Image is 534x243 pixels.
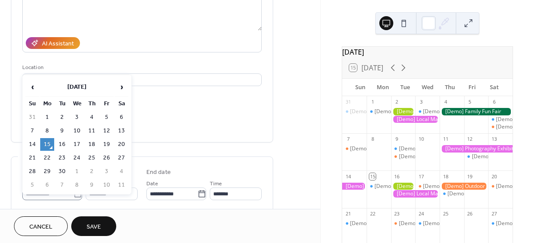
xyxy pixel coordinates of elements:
[40,111,54,124] td: 1
[342,108,367,115] div: [Demo] Morning Yoga Bliss
[442,173,449,180] div: 18
[100,179,114,191] td: 10
[440,145,513,153] div: [Demo] Photography Exhibition
[114,125,128,137] td: 13
[369,211,376,217] div: 22
[488,220,513,227] div: [Demo] Morning Yoga Bliss
[25,111,39,124] td: 31
[394,173,400,180] div: 16
[491,99,497,105] div: 6
[14,216,68,236] button: Cancel
[70,179,84,191] td: 8
[369,173,376,180] div: 15
[374,183,441,190] div: [Demo] Morning Yoga Bliss
[25,165,39,178] td: 28
[114,138,128,151] td: 20
[394,136,400,142] div: 9
[467,136,473,142] div: 12
[391,108,416,115] div: [Demo] Gardening Workshop
[415,108,440,115] div: [Demo] Morning Yoga Bliss
[55,138,69,151] td: 16
[55,152,69,164] td: 23
[399,220,465,227] div: [Demo] Seniors' Social Tea
[42,39,74,49] div: AI Assistant
[85,152,99,164] td: 25
[391,220,416,227] div: [Demo] Seniors' Social Tea
[447,190,514,198] div: [Demo] Morning Yoga Bliss
[114,97,128,110] th: Sa
[100,165,114,178] td: 3
[146,179,158,188] span: Date
[342,220,367,227] div: [Demo] Morning Yoga Bliss
[415,183,440,190] div: [Demo] Culinary Cooking Class
[394,211,400,217] div: 23
[25,97,39,110] th: Su
[418,173,424,180] div: 17
[391,183,416,190] div: [Demo] Gardening Workshop
[442,99,449,105] div: 4
[374,108,437,115] div: [Demo] Fitness Bootcamp
[391,153,416,160] div: [Demo] Seniors' Social Tea
[85,165,99,178] td: 2
[467,99,473,105] div: 5
[418,136,424,142] div: 10
[210,179,222,188] span: Time
[25,138,39,151] td: 14
[70,111,84,124] td: 3
[29,222,52,232] span: Cancel
[423,108,489,115] div: [Demo] Morning Yoga Bliss
[70,97,84,110] th: We
[342,145,367,153] div: [Demo] Book Club Gathering
[40,78,114,97] th: [DATE]
[345,211,351,217] div: 21
[115,78,128,96] span: ›
[442,136,449,142] div: 11
[439,79,461,96] div: Thu
[491,173,497,180] div: 20
[440,108,513,115] div: [Demo] Family Fun Fair
[415,220,440,227] div: [Demo] Morning Yoga Bliss
[367,108,391,115] div: [Demo] Fitness Bootcamp
[369,136,376,142] div: 8
[369,99,376,105] div: 1
[464,153,489,160] div: [Demo] Morning Yoga Bliss
[349,79,371,96] div: Sun
[70,165,84,178] td: 1
[25,125,39,137] td: 7
[55,165,69,178] td: 30
[491,136,497,142] div: 13
[423,220,489,227] div: [Demo] Morning Yoga Bliss
[40,179,54,191] td: 6
[423,183,498,190] div: [Demo] Culinary Cooking Class
[114,165,128,178] td: 4
[100,152,114,164] td: 26
[100,97,114,110] th: Fr
[40,125,54,137] td: 8
[394,99,400,105] div: 2
[87,222,101,232] span: Save
[55,179,69,191] td: 7
[22,63,260,72] div: Location
[391,145,416,153] div: [Demo] Morning Yoga Bliss
[40,97,54,110] th: Mo
[85,138,99,151] td: 18
[461,79,483,96] div: Fri
[40,152,54,164] td: 22
[488,116,513,123] div: [Demo] Morning Yoga Bliss
[442,211,449,217] div: 25
[440,190,464,198] div: [Demo] Morning Yoga Bliss
[345,173,351,180] div: 14
[55,97,69,110] th: Tu
[371,79,394,96] div: Mon
[100,138,114,151] td: 19
[85,111,99,124] td: 4
[70,152,84,164] td: 24
[399,153,465,160] div: [Demo] Seniors' Social Tea
[25,152,39,164] td: 21
[416,79,439,96] div: Wed
[100,111,114,124] td: 5
[25,179,39,191] td: 5
[40,165,54,178] td: 29
[342,47,513,57] div: [DATE]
